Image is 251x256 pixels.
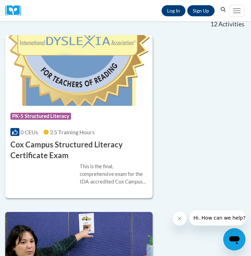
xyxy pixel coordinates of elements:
span: 2.5 Training Hours [50,129,95,135]
button: Search [218,6,228,14]
span: Activities [218,20,244,28]
div: This is the final, comprehensive exam for the IDA-accredited Cox Campus Structured Literacy Program. [80,163,147,186]
a: Log In [162,5,185,16]
a: Register [187,5,215,16]
h3: Cox Campus Structured Literacy Certificate Exam [10,139,147,161]
span: 12 [210,20,217,28]
span: PK-5 Structured Literacy [10,113,71,120]
span: 0 CEUs [20,129,38,135]
a: Course LogoPK-5 Structured Literacy0 CEUs2.5 Training Hours Cox Campus Structured Literacy Certif... [5,35,153,198]
iframe: Close message [173,212,187,225]
a: Cox Campus [5,5,26,16]
img: Logo brand [5,5,26,16]
iframe: Message from company [189,210,245,225]
img: Course Logo [5,35,153,106]
iframe: Button to launch messaging window [223,228,245,250]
